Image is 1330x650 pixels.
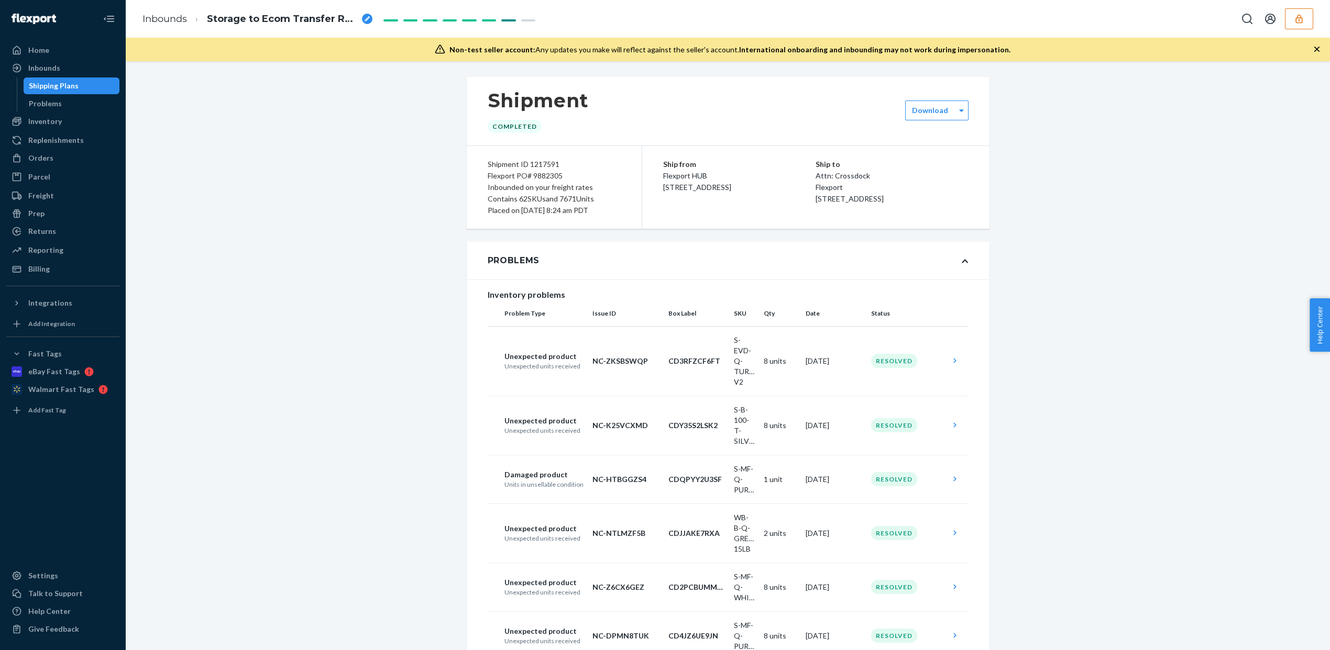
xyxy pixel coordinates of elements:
[663,159,816,170] p: Ship from
[871,418,917,432] div: Resolved
[1262,619,1320,645] iframe: Opens a widget where you can chat to one of our agents
[28,63,60,73] div: Inbounds
[6,345,119,362] button: Fast Tags
[6,132,119,149] a: Replenishments
[6,295,119,311] button: Integrations
[6,316,119,332] a: Add Integration
[801,503,867,563] td: [DATE]
[504,534,585,543] p: Unexpected units received
[801,326,867,396] td: [DATE]
[6,567,119,584] a: Settings
[871,354,917,368] div: Resolved
[801,455,867,503] td: [DATE]
[592,420,660,431] p: NC-K25VCXMD
[28,45,49,55] div: Home
[871,580,917,594] div: Resolved
[207,13,358,26] span: Storage to Ecom Transfer RPCQYLVM3AFZ8
[912,105,948,116] label: Download
[504,626,585,636] p: Unexpected product
[6,42,119,59] a: Home
[142,13,187,25] a: Inbounds
[592,528,660,539] p: NC-NTLMZF5B
[663,171,731,192] span: Flexport HUB [STREET_ADDRESS]
[24,77,120,94] a: Shipping Plans
[29,81,79,91] div: Shipping Plans
[760,326,801,396] td: 8 units
[760,503,801,563] td: 2 units
[760,563,801,611] td: 8 units
[6,242,119,259] a: Reporting
[6,113,119,130] a: Inventory
[668,582,726,592] p: CD2PCBUMMXG
[6,261,119,277] a: Billing
[28,116,62,127] div: Inventory
[28,190,54,201] div: Freight
[504,636,585,645] p: Unexpected units received
[668,356,726,366] p: CD3RFZCF6FT
[504,416,585,426] p: Unexpected product
[6,223,119,240] a: Returns
[28,153,53,163] div: Orders
[488,288,969,301] div: Inventory problems
[29,98,62,109] div: Problems
[816,194,884,203] span: [STREET_ADDRESS]
[668,474,726,485] p: CDQPYY2U3SF
[28,245,63,255] div: Reporting
[1260,8,1281,29] button: Open account menu
[28,135,84,145] div: Replenishments
[730,455,759,503] td: S-MF-Q-PURPLE
[504,523,585,534] p: Unexpected product
[134,4,381,35] ol: breadcrumbs
[28,172,50,182] div: Parcel
[730,503,759,563] td: WB-B-Q-GREY-15LB
[816,170,969,182] p: Attn: Crossdock
[6,603,119,620] a: Help Center
[871,629,917,643] div: Resolved
[668,631,726,641] p: CD4JZ6UE9JN
[488,170,621,182] div: Flexport PO# 9882305
[730,396,759,455] td: S-B-100-T-SILVER
[867,301,946,326] th: Status
[6,169,119,185] a: Parcel
[668,420,726,431] p: CDY35S2LSK2
[6,187,119,204] a: Freight
[28,298,72,308] div: Integrations
[24,95,120,112] a: Problems
[739,45,1010,54] span: International onboarding and inbounding may not work during impersonation.
[760,396,801,455] td: 8 units
[488,182,621,193] div: Inbounded on your freight rates
[6,585,119,602] button: Talk to Support
[449,45,535,54] span: Non-test seller account:
[1310,298,1330,352] button: Help Center
[760,301,801,326] th: Qty
[488,301,589,326] th: Problem Type
[28,588,83,599] div: Talk to Support
[488,254,540,267] div: Problems
[801,396,867,455] td: [DATE]
[6,621,119,637] button: Give Feedback
[668,528,726,539] p: CDJJAKE7RXA
[28,226,56,237] div: Returns
[28,208,45,219] div: Prep
[6,205,119,222] a: Prep
[28,349,62,359] div: Fast Tags
[592,631,660,641] p: NC-DPMN8TUK
[730,301,759,326] th: SKU
[504,480,585,489] p: Units in unsellable condition
[592,582,660,592] p: NC-Z6CX6GEZ
[504,351,585,362] p: Unexpected product
[588,301,664,326] th: Issue ID
[816,159,969,170] p: Ship to
[504,588,585,597] p: Unexpected units received
[28,319,75,328] div: Add Integration
[504,362,585,371] p: Unexpected units received
[488,205,621,216] div: Placed on [DATE] 8:24 am PDT
[28,366,80,377] div: eBay Fast Tags
[488,120,542,133] div: Completed
[488,159,621,170] div: Shipment ID 1217591
[730,563,759,611] td: S-MF-Q-WHITE
[730,326,759,396] td: S-EVD-Q-TURQUOISE-V2
[28,384,94,395] div: Walmart Fast Tags
[449,44,1010,55] div: Any updates you make will reflect against the seller's account.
